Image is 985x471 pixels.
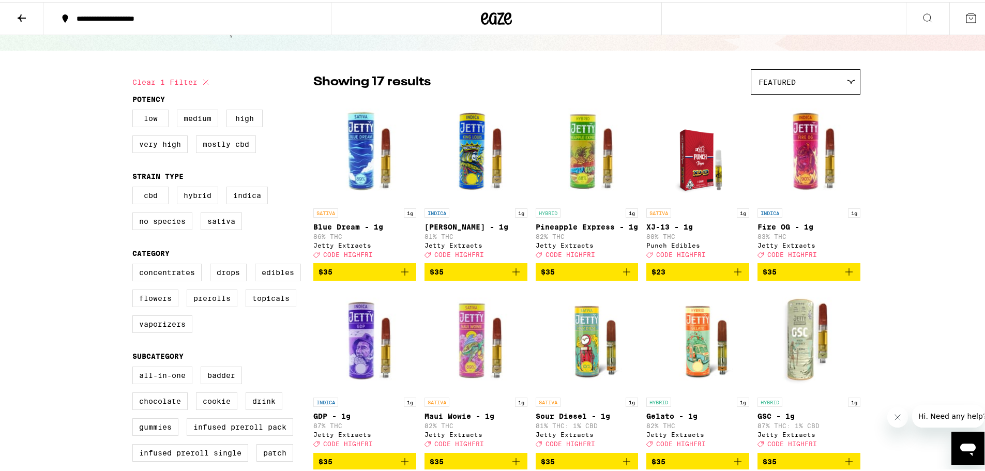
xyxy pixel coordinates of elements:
[763,455,777,464] span: $35
[536,231,639,238] p: 82% THC
[323,439,373,446] span: CODE HIGHFRI
[201,210,242,228] label: Sativa
[646,231,749,238] p: 80% THC
[767,439,817,446] span: CODE HIGHFRI
[313,287,416,450] a: Open page for GDP - 1g from Jetty Extracts
[541,266,555,274] span: $35
[626,206,638,216] p: 1g
[132,350,184,358] legend: Subcategory
[646,451,749,468] button: Add to bag
[132,133,188,151] label: Very High
[757,231,860,238] p: 83% THC
[536,261,639,279] button: Add to bag
[757,98,860,261] a: Open page for Fire OG - 1g from Jetty Extracts
[651,266,665,274] span: $23
[887,405,908,426] iframe: Close message
[313,451,416,468] button: Add to bag
[319,266,332,274] span: $35
[425,420,527,427] p: 82% THC
[425,231,527,238] p: 81% THC
[313,231,416,238] p: 86% THC
[912,403,984,426] iframe: Message from company
[626,396,638,405] p: 1g
[646,206,671,216] p: SATIVA
[656,249,706,256] span: CODE HIGHFRI
[255,262,301,279] label: Edibles
[536,429,639,436] div: Jetty Extracts
[313,98,416,201] img: Jetty Extracts - Blue Dream - 1g
[313,98,416,261] a: Open page for Blue Dream - 1g from Jetty Extracts
[132,262,202,279] label: Concentrates
[132,67,212,93] button: Clear 1 filter
[425,221,527,229] p: [PERSON_NAME] - 1g
[646,240,749,247] div: Punch Edibles
[646,261,749,279] button: Add to bag
[6,7,74,16] span: Hi. Need any help?
[757,396,782,405] p: HYBRID
[536,287,639,390] img: Jetty Extracts - Sour Diesel - 1g
[132,247,170,255] legend: Category
[313,261,416,279] button: Add to bag
[425,240,527,247] div: Jetty Extracts
[404,396,416,405] p: 1g
[757,451,860,468] button: Add to bag
[196,133,256,151] label: Mostly CBD
[536,240,639,247] div: Jetty Extracts
[536,98,639,261] a: Open page for Pineapple Express - 1g from Jetty Extracts
[646,420,749,427] p: 82% THC
[757,410,860,418] p: GSC - 1g
[763,266,777,274] span: $35
[536,221,639,229] p: Pineapple Express - 1g
[132,313,192,331] label: Vaporizers
[646,287,749,450] a: Open page for Gelato - 1g from Jetty Extracts
[246,390,282,408] label: Drink
[425,206,449,216] p: INDICA
[313,396,338,405] p: INDICA
[246,287,296,305] label: Topicals
[132,442,248,460] label: Infused Preroll Single
[425,410,527,418] p: Maui Wowie - 1g
[545,249,595,256] span: CODE HIGHFRI
[425,261,527,279] button: Add to bag
[425,451,527,468] button: Add to bag
[536,287,639,450] a: Open page for Sour Diesel - 1g from Jetty Extracts
[848,396,860,405] p: 1g
[313,420,416,427] p: 87% THC
[515,206,527,216] p: 1g
[132,93,165,101] legend: Potency
[187,416,293,434] label: Infused Preroll Pack
[757,98,860,201] img: Jetty Extracts - Fire OG - 1g
[767,249,817,256] span: CODE HIGHFRI
[319,455,332,464] span: $35
[759,76,796,84] span: Featured
[132,108,169,125] label: Low
[646,396,671,405] p: HYBRID
[536,98,639,201] img: Jetty Extracts - Pineapple Express - 1g
[536,410,639,418] p: Sour Diesel - 1g
[646,410,749,418] p: Gelato - 1g
[757,240,860,247] div: Jetty Extracts
[313,71,431,89] p: Showing 17 results
[757,206,782,216] p: INDICA
[201,364,242,382] label: Badder
[515,396,527,405] p: 1g
[313,429,416,436] div: Jetty Extracts
[313,240,416,247] div: Jetty Extracts
[737,206,749,216] p: 1g
[536,451,639,468] button: Add to bag
[132,170,184,178] legend: Strain Type
[658,98,738,201] img: Punch Edibles - XJ-13 - 1g
[646,221,749,229] p: XJ-13 - 1g
[132,416,178,434] label: Gummies
[425,98,527,201] img: Jetty Extracts - King Louis - 1g
[434,439,484,446] span: CODE HIGHFRI
[177,185,218,202] label: Hybrid
[425,287,527,390] img: Jetty Extracts - Maui Wowie - 1g
[313,206,338,216] p: SATIVA
[646,98,749,261] a: Open page for XJ-13 - 1g from Punch Edibles
[737,396,749,405] p: 1g
[425,396,449,405] p: SATIVA
[757,420,860,427] p: 87% THC: 1% CBD
[536,420,639,427] p: 81% THC: 1% CBD
[404,206,416,216] p: 1g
